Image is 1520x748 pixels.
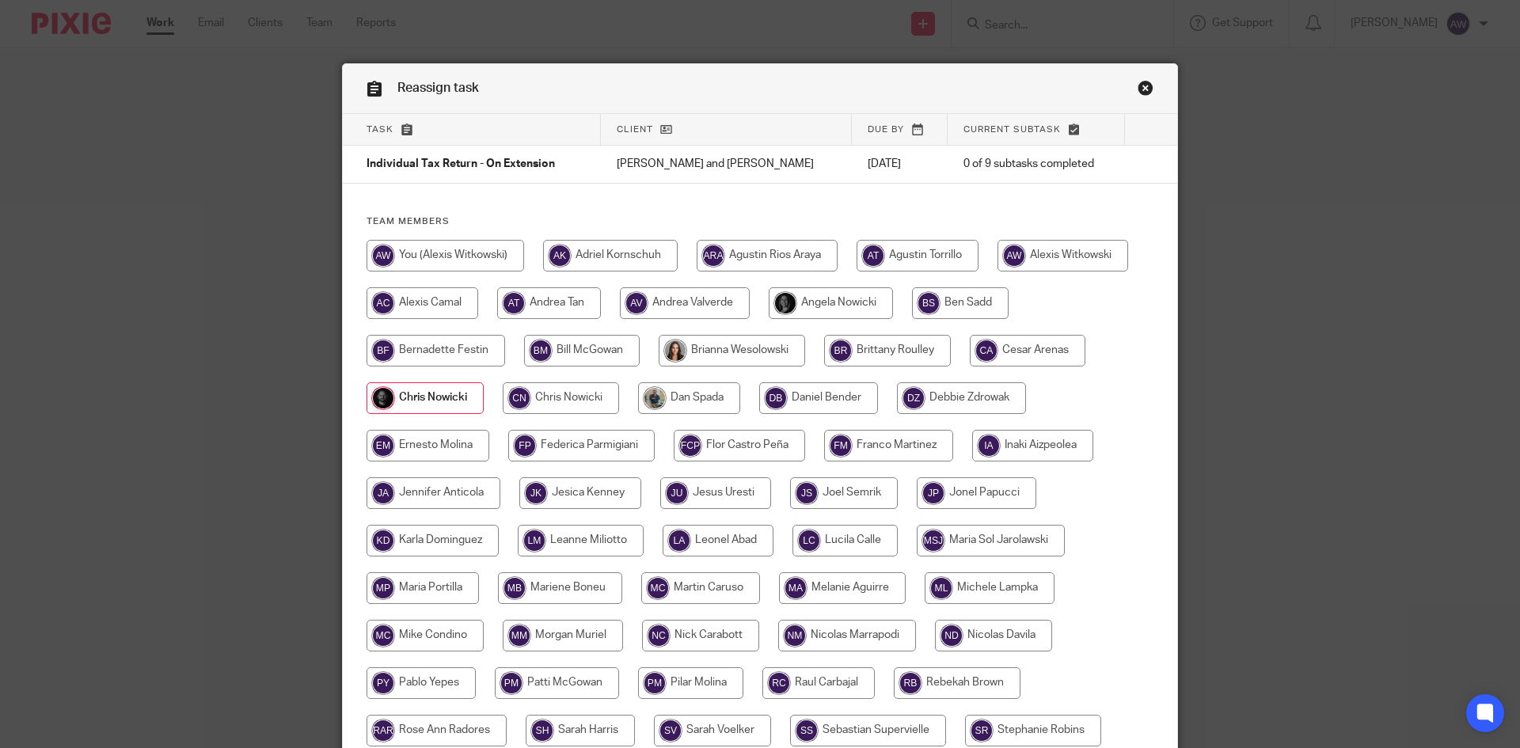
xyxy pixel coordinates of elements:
[1138,80,1153,101] a: Close this dialog window
[948,146,1126,184] td: 0 of 9 subtasks completed
[868,125,904,134] span: Due by
[367,125,393,134] span: Task
[868,156,932,172] p: [DATE]
[617,156,836,172] p: [PERSON_NAME] and [PERSON_NAME]
[367,215,1153,228] h4: Team members
[397,82,479,94] span: Reassign task
[617,125,653,134] span: Client
[367,159,555,170] span: Individual Tax Return - On Extension
[963,125,1061,134] span: Current subtask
